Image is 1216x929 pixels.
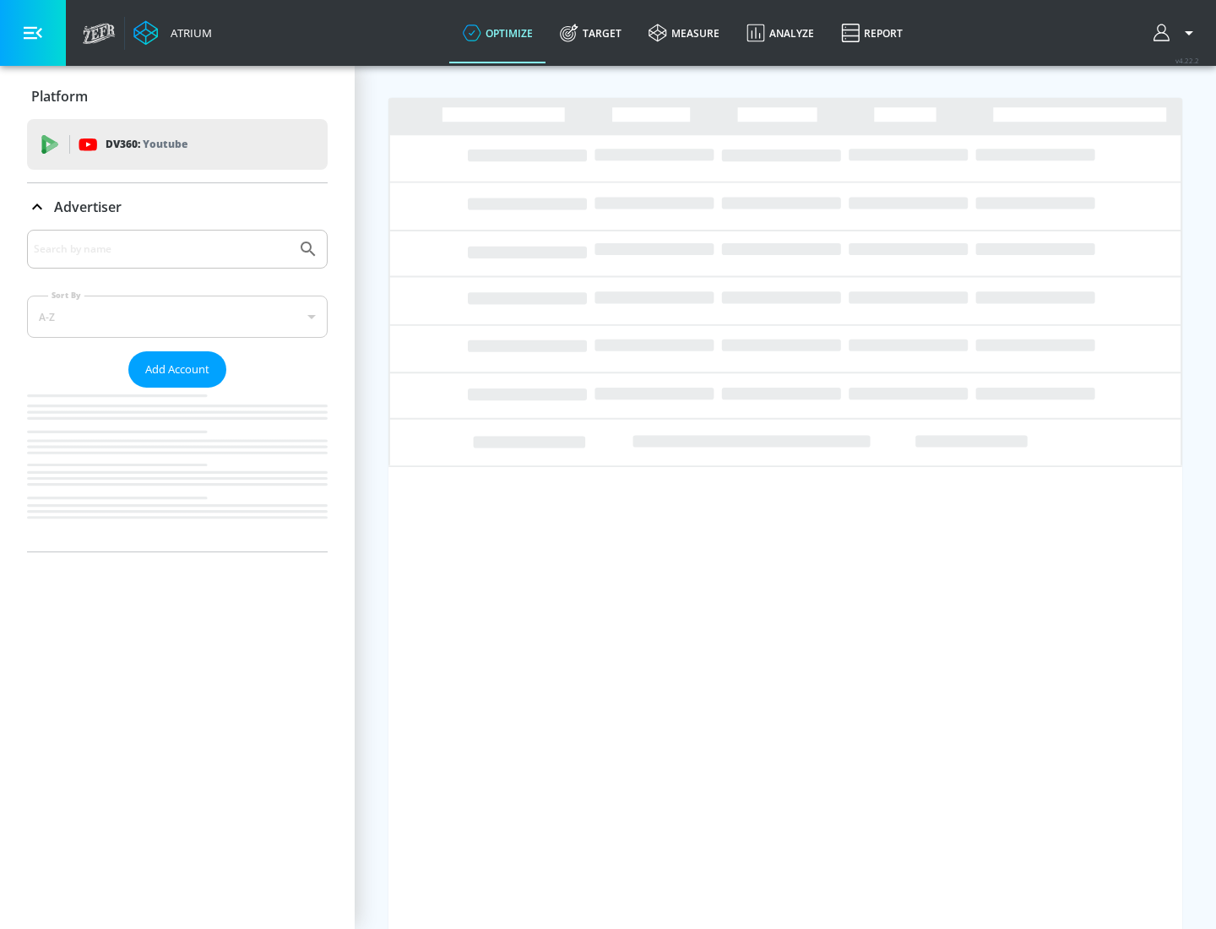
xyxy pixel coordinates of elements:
input: Search by name [34,238,290,260]
a: Target [546,3,635,63]
p: Youtube [143,135,187,153]
div: A-Z [27,296,328,338]
p: Advertiser [54,198,122,216]
a: Atrium [133,20,212,46]
div: Advertiser [27,230,328,551]
label: Sort By [48,290,84,301]
span: v 4.22.2 [1175,56,1199,65]
p: DV360: [106,135,187,154]
button: Add Account [128,351,226,388]
a: measure [635,3,733,63]
div: Atrium [164,25,212,41]
a: Report [828,3,916,63]
nav: list of Advertiser [27,388,328,551]
a: Analyze [733,3,828,63]
div: Platform [27,73,328,120]
div: DV360: Youtube [27,119,328,170]
span: Add Account [145,360,209,379]
a: optimize [449,3,546,63]
p: Platform [31,87,88,106]
div: Advertiser [27,183,328,231]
